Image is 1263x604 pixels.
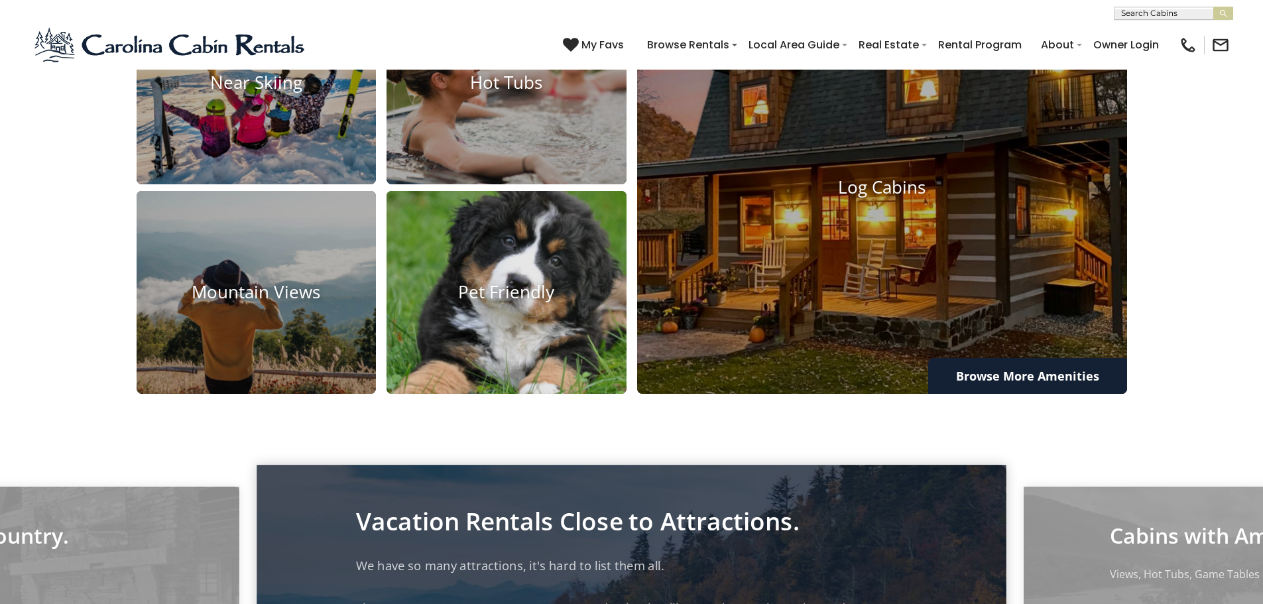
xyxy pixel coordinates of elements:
[1034,33,1081,56] a: About
[1087,33,1166,56] a: Owner Login
[33,25,308,65] img: Blue-2.png
[387,282,627,302] h4: Pet Friendly
[932,33,1028,56] a: Rental Program
[137,191,377,394] a: Mountain Views
[742,33,846,56] a: Local Area Guide
[387,191,627,394] a: Pet Friendly
[928,358,1127,394] a: Browse More Amenities
[640,33,736,56] a: Browse Rentals
[137,73,377,93] h4: Near Skiing
[1179,36,1197,54] img: phone-regular-black.png
[563,36,627,54] a: My Favs
[387,73,627,93] h4: Hot Tubs
[852,33,926,56] a: Real Estate
[1211,36,1230,54] img: mail-regular-black.png
[137,282,377,302] h4: Mountain Views
[637,177,1127,198] h4: Log Cabins
[581,36,624,53] span: My Favs
[356,511,907,532] p: Vacation Rentals Close to Attractions.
